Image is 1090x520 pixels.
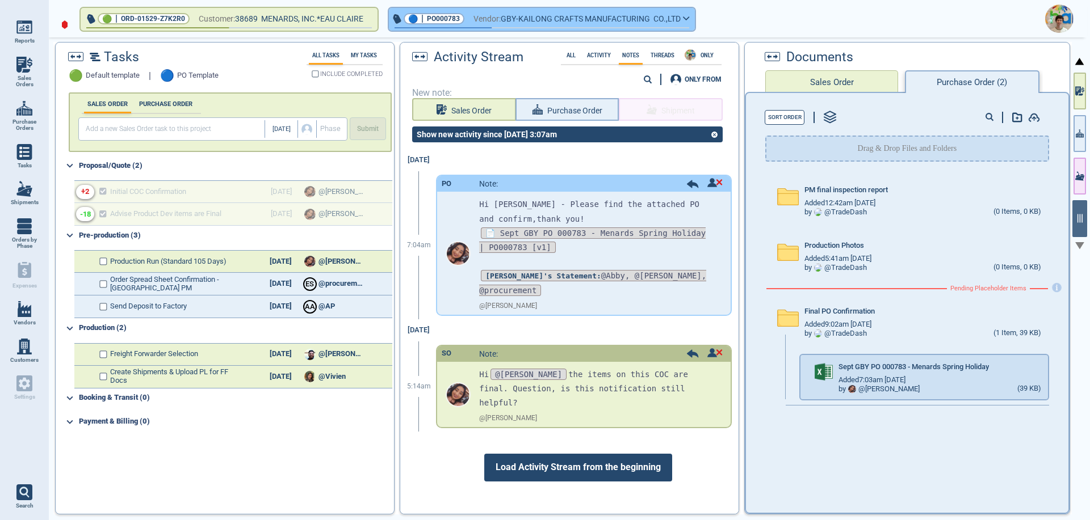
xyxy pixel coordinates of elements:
[814,329,822,337] img: Avatar
[69,69,83,82] span: 🟢
[515,98,619,121] button: Purchase Order
[447,242,469,265] img: Avatar
[485,272,601,280] strong: [PERSON_NAME]'s Statement:
[16,181,32,197] img: menu_icon
[79,413,392,431] div: Payment & Billing (0)
[905,70,1039,93] button: Purchase Order (2)
[318,280,364,288] span: @procurement
[804,320,871,329] span: Added 9:02am [DATE]
[304,349,316,360] img: Avatar
[479,367,713,411] p: Hi the items on this COC are final. Question, is this notification still helpful?
[272,126,291,133] span: [DATE]
[858,143,957,154] p: Drag & Drop Files and Folders
[804,242,864,250] span: Production Photos
[1028,113,1040,122] img: add-document
[804,264,867,272] div: by @ TradeDash
[1045,5,1074,33] img: Avatar
[804,186,888,195] span: PM final inspection report
[804,329,867,338] div: by @ TradeDash
[479,349,498,358] span: Note:
[479,197,713,226] p: Hi [PERSON_NAME] - Please find the attached PO and confirm,thank you!
[347,52,380,58] label: My Tasks
[104,50,139,65] span: Tasks
[14,319,36,326] span: Vendors
[815,363,833,381] img: excel
[136,100,196,108] label: PURCHASE ORDER
[427,13,460,24] span: PO000783
[484,454,672,481] span: Load Activity Stream from the beginning
[786,50,853,65] span: Documents
[304,256,316,267] img: Avatar
[389,8,695,31] button: 🔵|PO000783Vendor:GBY-KAILONG CRAFTS MANUFACTURING CO.,LTD
[81,8,378,31] button: 🟢|ORD-01529-Z7K2R0Customer:38689 MENARDS, INC.*EAU CLAIRE
[18,162,32,169] span: Tasks
[442,180,451,188] div: PO
[584,52,614,58] label: Activity
[451,104,492,118] span: Sales Order
[16,144,32,160] img: menu_icon
[102,15,112,23] span: 🟢
[318,257,364,266] span: @[PERSON_NAME]
[697,52,717,58] span: ONLY
[421,13,424,24] span: |
[707,178,723,187] img: unread icon
[563,52,579,58] label: All
[479,227,706,253] span: 📄 Sept GBY PO 000783 - Menards Spring Holiday | PO000783 [v1]
[318,350,364,358] span: @[PERSON_NAME]
[804,199,875,208] span: Added 12:42am [DATE]
[318,373,346,381] span: @Vivien
[320,71,383,77] span: INCLUDE COMPLETED
[79,226,392,244] div: Pre-production (3)
[479,270,706,295] span: @Abby, @[PERSON_NAME], @procurement
[16,218,32,234] img: menu_icon
[110,302,187,311] span: Send Deposit to Factory
[160,69,174,82] span: 🔵
[15,37,35,44] span: Reports
[839,376,905,384] span: Added 7:03am [DATE]
[407,242,431,250] span: 7:04am
[16,100,32,116] img: menu_icon
[177,71,219,80] span: PO Template
[685,76,722,83] div: ONLY FROM
[304,278,316,290] div: E S
[16,502,33,509] span: Search
[619,52,643,58] label: Notes
[304,371,316,382] img: Avatar
[442,349,451,358] div: SO
[1017,384,1041,394] div: (39 KB)
[199,12,235,26] span: Customer:
[647,52,678,58] label: Threads
[81,188,89,196] div: +2
[1012,112,1022,122] img: add-document
[261,350,300,358] div: [DATE]
[814,208,822,216] img: Avatar
[804,255,871,263] span: Added 5:41am [DATE]
[90,53,100,61] img: timeline2
[261,14,363,23] span: MENARDS, INC.*EAU CLAIRE
[309,52,343,58] label: All Tasks
[402,149,436,171] div: [DATE]
[479,302,537,310] span: @ [PERSON_NAME]
[81,120,265,138] input: Add a new Sales Order task to this project
[839,363,989,371] span: Sept GBY PO 000783 - Menards Spring Holiday
[11,199,39,206] span: Shipments
[9,119,40,132] span: Purchase Orders
[110,368,243,385] span: Create Shipments & Upload PL for FF Docs
[491,369,567,380] span: @[PERSON_NAME]
[479,415,537,422] span: @ [PERSON_NAME]
[79,319,392,337] div: Production (2)
[261,280,300,288] div: [DATE]
[993,208,1041,217] div: (0 Items, 0 KB)
[80,210,91,219] div: -18
[110,350,198,358] span: Freight Forwarder Selection
[304,301,316,312] div: A A
[110,257,227,266] span: Production Run (Standard 105 Days)
[61,20,68,29] img: diamond
[765,70,898,93] button: Sales Order
[407,383,431,391] span: 5:14am
[848,385,856,393] img: Avatar
[121,13,185,24] span: ORD-01529-Z7K2R0
[115,13,118,24] span: |
[9,75,40,88] span: Sales Orders
[16,19,32,35] img: menu_icon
